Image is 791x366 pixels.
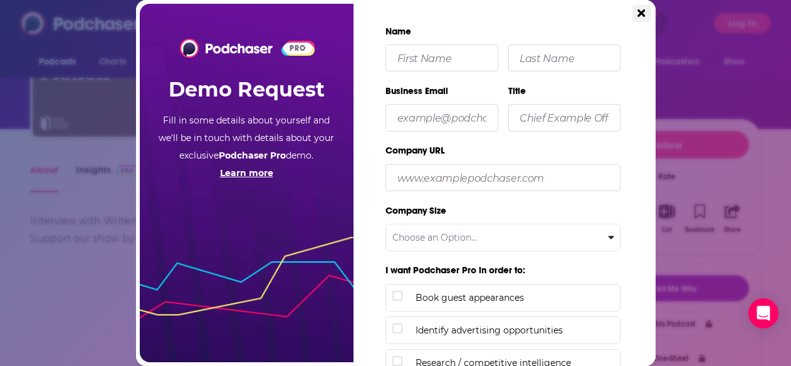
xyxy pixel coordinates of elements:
b: Podchaser Pro [219,150,286,161]
img: Podchaser - Follow, Share and Rate Podcasts [180,39,273,58]
label: Name [385,20,627,44]
label: I want Podchaser Pro in order to: [385,259,627,284]
p: Fill in some details about yourself and we'll be in touch with details about your exclusive demo. [158,112,335,182]
label: Business Email [385,80,498,104]
div: Open Intercom Messenger [748,298,778,328]
button: Close [632,5,650,22]
label: Company URL [385,139,621,164]
label: Title [508,80,621,104]
h2: Demo Request [169,67,325,112]
input: www.examplepodchaser.com [385,164,621,191]
a: Podchaser Logo PRO [180,39,313,58]
span: PRO [283,43,313,53]
a: Learn more [220,167,273,179]
input: First Name [385,44,498,71]
input: Chief Example Officer [508,104,621,131]
span: Book guest appearances [416,291,614,305]
a: Podchaser - Follow, Share and Rate Podcasts [180,41,273,53]
label: Company Size [385,199,621,224]
span: Identify advertising opportunities [416,323,614,337]
input: example@podchaser.com [385,104,498,131]
input: Last Name [508,44,621,71]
